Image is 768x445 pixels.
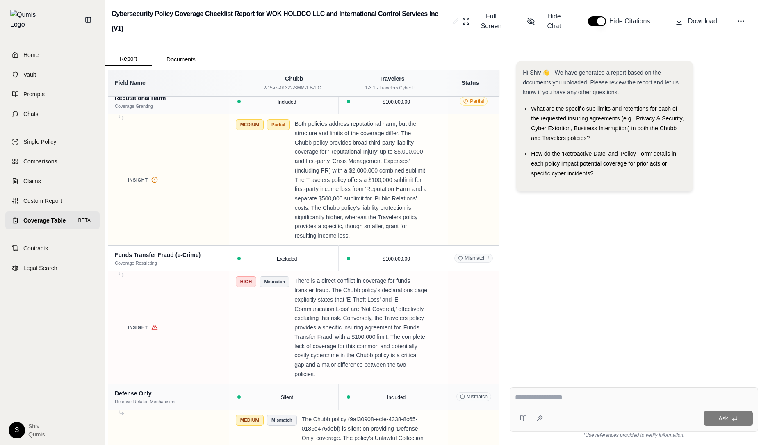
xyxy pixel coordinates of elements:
[5,152,100,170] a: Comparisons
[236,276,257,287] span: High
[5,172,100,190] a: Claims
[5,259,100,277] a: Legal Search
[236,415,264,426] span: Medium
[609,16,655,26] span: Hide Citations
[115,260,222,267] div: Coverage Restricting
[531,150,676,177] span: How do the 'Retroactive Date' and 'Policy Form' details in each policy impact potential coverage ...
[718,415,728,422] span: Ask
[5,239,100,257] a: Contracts
[76,216,93,225] span: BETA
[23,110,39,118] span: Chats
[23,216,66,225] span: Coverage Table
[294,276,428,379] p: There is a direct conflict in coverage for funds transfer fraud. The Chubb policy's declarations ...
[383,99,410,105] span: $100,000.00
[281,395,293,400] span: Silent
[460,97,488,106] span: Partial
[115,398,222,405] div: Defense-Related Mechanisms
[250,75,338,83] div: Chubb
[128,324,149,331] span: Insight:
[23,90,45,98] span: Prompts
[540,11,568,31] span: Hide Chat
[23,157,57,166] span: Comparisons
[115,103,222,110] div: Coverage Granting
[23,197,62,205] span: Custom Report
[115,251,222,259] div: Funds Transfer Fraud (e-Crime)
[523,69,679,95] span: Hi Shiv 👋 - We have generated a report based on the documents you uploaded. Please review the rep...
[704,411,753,426] button: Ask
[524,8,572,34] button: Hide Chat
[5,85,100,103] a: Prompts
[5,105,100,123] a: Chats
[5,192,100,210] a: Custom Report
[277,256,297,262] span: Excluded
[688,16,717,26] span: Download
[260,276,289,287] span: Mismatch
[383,256,410,262] span: $100,000.00
[23,177,41,185] span: Claims
[278,99,296,105] span: Included
[108,70,245,96] th: Field Name
[152,53,210,66] button: Documents
[5,66,100,84] a: Vault
[348,75,436,83] div: Travelers
[5,133,100,151] a: Single Policy
[23,138,56,146] span: Single Policy
[672,13,720,30] button: Download
[295,119,428,241] p: Both policies address reputational harm, but the structure and limits of the coverage differ. The...
[23,70,36,79] span: Vault
[105,52,152,66] button: Report
[267,119,290,130] span: Partial
[267,415,297,426] span: Mismatch
[348,84,436,91] div: 1-3.1 - Travelers Cyber P...
[387,395,406,400] span: Included
[23,244,48,252] span: Contracts
[236,119,264,130] span: Medium
[250,84,338,91] div: 2-15-cv-01322-SMM-1 8-1 C...
[475,11,508,31] span: Full Screen
[128,177,149,184] span: Insight:
[115,389,222,397] div: Defense Only
[459,8,510,34] button: Full Screen
[23,51,39,59] span: Home
[28,430,45,438] span: Qumis
[9,422,25,438] div: S
[454,254,493,263] span: Mismatch
[531,105,684,141] span: What are the specific sub-limits and retentions for each of the requested insuring agreements (e....
[112,7,449,36] h2: Cybersecurity Policy Coverage Checklist Report for WOK HOLDCO LLC and International Control Servi...
[82,13,95,26] button: Collapse sidebar
[456,392,491,401] span: Mismatch
[28,422,45,430] span: Shiv
[510,432,758,438] div: *Use references provided to verify information.
[23,264,57,272] span: Legal Search
[10,10,41,30] img: Qumis Logo
[488,255,490,261] span: !
[5,46,100,64] a: Home
[441,70,499,96] th: Status
[5,211,100,229] a: Coverage TableBETA
[115,94,222,102] div: Reputational Harm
